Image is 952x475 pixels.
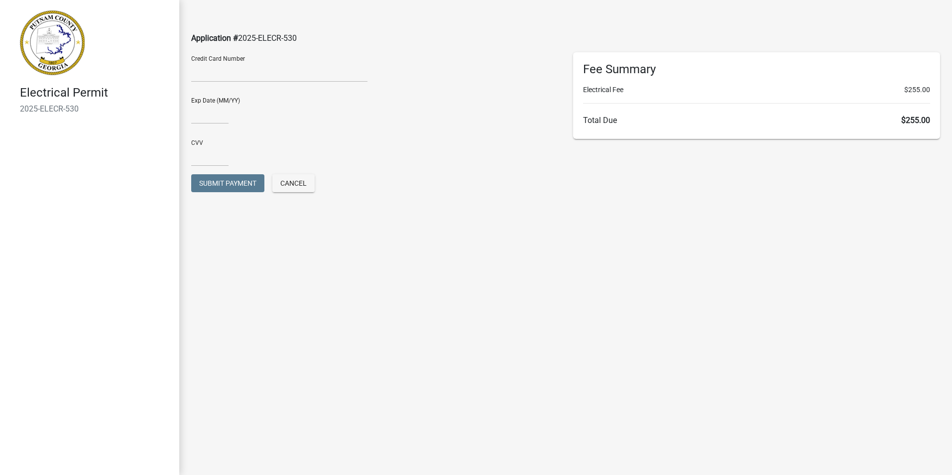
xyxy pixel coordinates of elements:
span: $255.00 [904,85,930,95]
span: Cancel [280,179,307,187]
span: Application # [191,33,238,43]
h6: Fee Summary [583,62,930,77]
img: Putnam County, Georgia [20,10,85,75]
h6: Total Due [583,116,930,125]
button: Cancel [272,174,315,192]
li: Electrical Fee [583,85,930,95]
button: Submit Payment [191,174,264,192]
h4: Electrical Permit [20,86,171,100]
h6: 2025-ELECR-530 [20,104,171,114]
span: 2025-ELECR-530 [238,33,297,43]
span: $255.00 [901,116,930,125]
label: Credit Card Number [191,56,245,62]
span: Submit Payment [199,179,256,187]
